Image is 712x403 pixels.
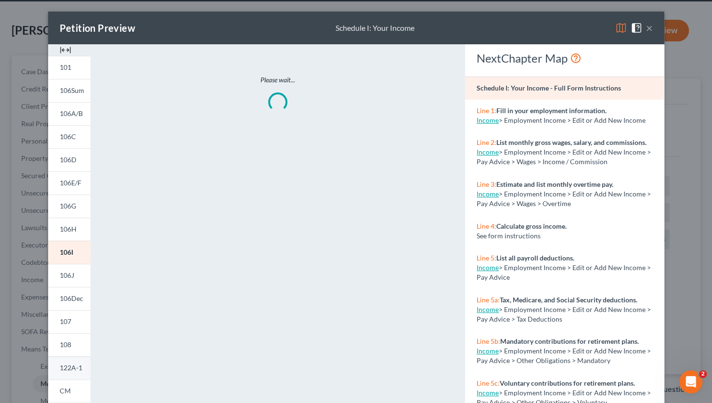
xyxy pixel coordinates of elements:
[477,389,499,397] a: Income
[679,370,702,393] iframe: Intercom live chat
[60,248,73,256] span: 106I
[477,106,496,115] span: Line 1:
[500,296,637,304] strong: Tax, Medicare, and Social Security deductions.
[477,232,541,240] span: See form instructions
[60,202,76,210] span: 106G
[500,337,639,345] strong: Mandatory contributions for retirement plans.
[48,79,91,102] a: 106Sum
[477,116,499,124] a: Income
[48,264,91,287] a: 106J
[477,337,500,345] span: Line 5b:
[477,190,651,208] span: > Employment Income > Edit or Add New Income > Pay Advice > Wages > Overtime
[477,263,499,272] a: Income
[48,379,91,403] a: CM
[60,317,71,325] span: 107
[60,271,74,279] span: 106J
[477,148,499,156] a: Income
[48,356,91,379] a: 122A-1
[496,254,574,262] strong: List all payroll deductions.
[60,387,71,395] span: CM
[499,116,646,124] span: > Employment Income > Edit or Add New Income
[48,241,91,264] a: 106I
[477,305,499,313] a: Income
[615,22,627,34] img: map-eea8200ae884c6f1103ae1953ef3d486a96c86aabb227e865a55264e3737af1f.svg
[336,23,414,34] div: Schedule I: Your Income
[60,225,77,233] span: 106H
[48,102,91,125] a: 106A/B
[496,180,613,188] strong: Estimate and list monthly overtime pay.
[477,84,621,92] strong: Schedule I: Your Income - Full Form Instructions
[496,106,607,115] strong: Fill in your employment information.
[48,287,91,310] a: 106Dec
[48,56,91,79] a: 101
[60,340,71,349] span: 108
[60,63,71,71] span: 101
[477,263,651,281] span: > Employment Income > Edit or Add New Income > Pay Advice
[477,305,651,323] span: > Employment Income > Edit or Add New Income > Pay Advice > Tax Deductions
[477,296,500,304] span: Line 5a:
[500,379,635,387] strong: Voluntary contributions for retirement plans.
[60,156,77,164] span: 106D
[60,21,135,35] div: Petition Preview
[477,190,499,198] a: Income
[699,370,707,378] span: 2
[477,51,652,66] div: NextChapter Map
[48,310,91,333] a: 107
[48,171,91,195] a: 106E/F
[48,218,91,241] a: 106H
[131,75,425,85] p: Please wait...
[496,222,567,230] strong: Calculate gross income.
[60,132,76,141] span: 106C
[48,333,91,356] a: 108
[477,180,496,188] span: Line 3:
[477,347,651,364] span: > Employment Income > Edit or Add New Income > Pay Advice > Other Obligations > Mandatory
[60,44,71,56] img: expand-e0f6d898513216a626fdd78e52531dac95497ffd26381d4c15ee2fc46db09dca.svg
[60,86,84,94] span: 106Sum
[60,109,83,117] span: 106A/B
[477,148,651,166] span: > Employment Income > Edit or Add New Income > Pay Advice > Wages > Income / Commission
[631,22,642,34] img: help-close-5ba153eb36485ed6c1ea00a893f15db1cb9b99d6cae46e1a8edb6c62d00a1a76.svg
[496,138,647,146] strong: List monthly gross wages, salary, and commissions.
[48,195,91,218] a: 106G
[477,254,496,262] span: Line 5:
[477,222,496,230] span: Line 4:
[477,347,499,355] a: Income
[60,179,81,187] span: 106E/F
[477,379,500,387] span: Line 5c:
[60,364,82,372] span: 122A-1
[60,294,83,302] span: 106Dec
[646,22,653,34] button: ×
[48,148,91,171] a: 106D
[477,138,496,146] span: Line 2:
[48,125,91,148] a: 106C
